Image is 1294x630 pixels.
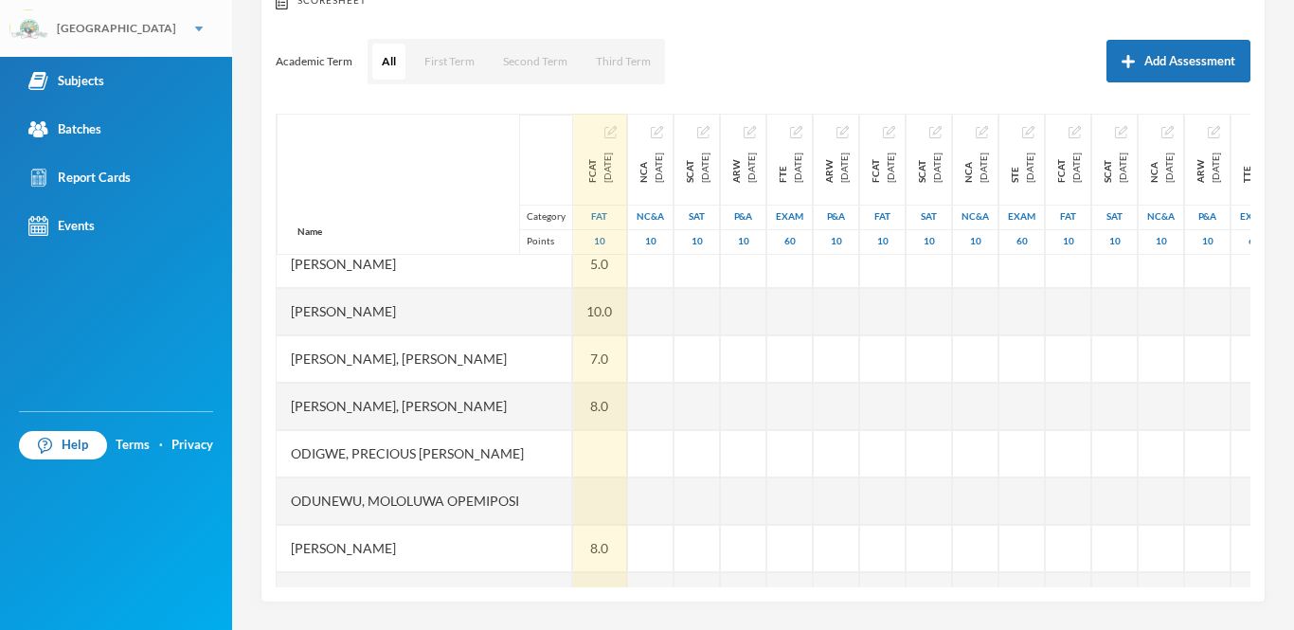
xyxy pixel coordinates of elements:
button: First Term [415,44,484,80]
div: Second Term Examination [1007,153,1037,183]
div: 10 [721,229,765,254]
div: 10 [572,229,626,254]
span: FCAT [1053,153,1069,183]
div: 8.0 [572,572,627,620]
div: Note check and Attendance [1146,153,1177,183]
button: Edit Assessment [604,124,617,139]
button: Add Assessment [1106,40,1250,82]
div: Examination [767,205,812,229]
div: First Assessment Test [1046,205,1090,229]
img: edit [790,126,802,138]
img: logo [10,10,48,48]
div: First Continuous Assessment Test [584,153,615,183]
div: Project And Assignment [1185,205,1230,229]
div: Notecheck And Attendance [628,205,673,229]
img: edit [744,126,756,138]
div: Name [278,209,342,254]
span: SCAT [914,153,929,183]
div: 10 [814,229,858,254]
a: Terms [116,436,150,455]
img: edit [1115,126,1127,138]
div: First Continuous Assessment Test [1053,153,1084,183]
button: Edit Assessment [697,124,710,139]
div: [GEOGRAPHIC_DATA] [57,20,176,37]
a: Privacy [171,436,213,455]
div: Second Assessment Test [907,205,951,229]
span: NCA [1146,153,1161,183]
div: First Assessment Test [572,205,626,229]
span: NCA [636,153,651,183]
div: 10 [907,229,951,254]
div: · [159,436,163,455]
img: edit [1161,126,1174,138]
p: Academic Term [276,54,352,69]
div: First Term Examination [775,153,805,183]
div: Events [28,216,95,236]
div: 60 [999,229,1044,254]
img: edit [1208,126,1220,138]
img: edit [604,126,617,138]
button: All [372,44,405,80]
div: Third Term Examination [1239,153,1269,183]
button: Third Term [586,44,660,80]
div: Second Continuous Assessment Test [682,153,712,183]
span: NCA [961,153,976,183]
div: [PERSON_NAME], [PERSON_NAME] [277,572,572,620]
div: First continuous assessment test [868,153,898,183]
div: 10 [953,229,997,254]
img: edit [1022,126,1034,138]
div: 10 [1185,229,1230,254]
div: 5.0 [572,241,627,288]
div: 10.0 [572,288,627,335]
span: ARW [728,153,744,183]
div: [PERSON_NAME], [PERSON_NAME] [277,383,572,430]
div: Examination [999,205,1044,229]
div: 7.0 [572,335,627,383]
div: Subjects [28,71,104,91]
img: edit [836,126,849,138]
div: Second Continuous Assessment Test [1100,153,1130,183]
button: Edit Assessment [1161,124,1174,139]
span: FCAT [584,153,600,183]
img: edit [883,126,895,138]
button: Edit Assessment [1208,124,1220,139]
button: Edit Assessment [883,124,895,139]
span: FTE [775,153,790,183]
div: Report Cards [28,168,131,188]
div: 10 [1046,229,1090,254]
div: [PERSON_NAME] [277,241,572,288]
div: Points [519,229,572,254]
div: Second Assessment Test [674,205,719,229]
span: ARW [1193,153,1208,183]
div: 10 [628,229,673,254]
button: Edit Assessment [976,124,988,139]
div: Notecheck And Attendance [1139,205,1183,229]
div: 60 [1231,229,1276,254]
div: [PERSON_NAME] [277,288,572,335]
div: Second Assessment Test [1092,205,1137,229]
div: Second continuous assessment test [914,153,944,183]
div: 8.0 [572,383,627,430]
span: SCAT [1100,153,1115,183]
div: Odigwe, Precious [PERSON_NAME] [277,430,572,477]
div: [PERSON_NAME] [277,525,572,572]
img: edit [697,126,710,138]
button: Edit Assessment [1022,124,1034,139]
div: 10 [674,229,719,254]
div: Batches [28,119,101,139]
div: 10 [860,229,905,254]
div: Assignment and Research Work [1193,153,1223,183]
button: Edit Assessment [790,124,802,139]
div: Note-check And Attendance [636,153,666,183]
span: TTE [1239,153,1254,183]
span: FCAT [868,153,883,183]
div: [PERSON_NAME], [PERSON_NAME] [277,335,572,383]
img: edit [1069,126,1081,138]
img: edit [651,126,663,138]
div: Project And Assignment [814,205,858,229]
button: Edit Assessment [929,124,942,139]
div: Assignment and research works [821,153,852,183]
button: Edit Assessment [744,124,756,139]
div: Notecheck And Attendance [953,205,997,229]
div: Odunewu, Mololuwa Opemiposi [277,477,572,525]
